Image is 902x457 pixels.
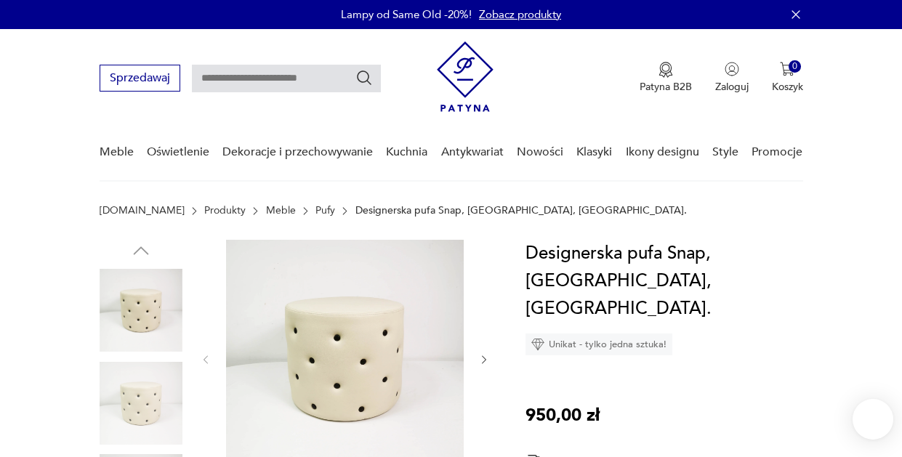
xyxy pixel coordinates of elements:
a: Style [712,124,738,180]
img: Patyna - sklep z meblami i dekoracjami vintage [437,41,494,112]
a: [DOMAIN_NAME] [100,205,185,217]
div: 0 [789,60,801,73]
a: Dekoracje i przechowywanie [222,124,373,180]
img: Ikona diamentu [531,338,544,351]
p: Koszyk [772,80,803,94]
div: Unikat - tylko jedna sztuka! [526,333,672,355]
a: Pufy [315,205,335,217]
img: Ikonka użytkownika [725,62,739,76]
a: Ikona medaluPatyna B2B [640,62,692,94]
p: Designerska pufa Snap, [GEOGRAPHIC_DATA], [GEOGRAPHIC_DATA]. [355,205,687,217]
img: Ikona medalu [659,62,673,78]
a: Meble [266,205,296,217]
p: Patyna B2B [640,80,692,94]
a: Sprzedawaj [100,74,180,84]
a: Produkty [204,205,246,217]
a: Antykwariat [441,124,504,180]
p: Lampy od Same Old -20%! [341,7,472,22]
a: Oświetlenie [147,124,209,180]
button: Szukaj [355,69,373,86]
button: 0Koszyk [772,62,803,94]
button: Patyna B2B [640,62,692,94]
a: Meble [100,124,134,180]
a: Klasyki [576,124,612,180]
a: Nowości [517,124,563,180]
h1: Designerska pufa Snap, [GEOGRAPHIC_DATA], [GEOGRAPHIC_DATA]. [526,240,807,323]
a: Kuchnia [386,124,427,180]
a: Zobacz produkty [479,7,561,22]
img: Zdjęcie produktu Designerska pufa Snap, Porada, Włochy. [100,362,182,445]
img: Zdjęcie produktu Designerska pufa Snap, Porada, Włochy. [100,269,182,352]
img: Ikona koszyka [780,62,794,76]
button: Sprzedawaj [100,65,180,92]
p: 950,00 zł [526,402,600,429]
p: Zaloguj [715,80,749,94]
a: Promocje [752,124,802,180]
iframe: Smartsupp widget button [853,399,893,440]
a: Ikony designu [626,124,699,180]
button: Zaloguj [715,62,749,94]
